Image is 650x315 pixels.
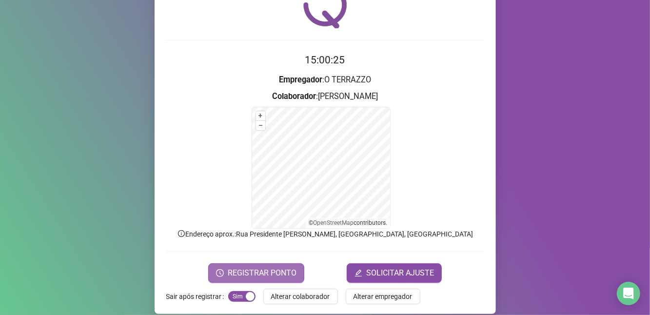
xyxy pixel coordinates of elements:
button: Alterar colaborador [263,289,338,304]
button: – [256,121,265,130]
strong: Empregador [279,75,322,84]
span: clock-circle [216,269,224,277]
h3: : O TERRAZZO [166,74,484,86]
h3: : [PERSON_NAME] [166,90,484,103]
label: Sair após registrar [166,289,228,304]
span: SOLICITAR AJUSTE [366,267,434,279]
p: Endereço aprox. : Rua Presidente [PERSON_NAME], [GEOGRAPHIC_DATA], [GEOGRAPHIC_DATA] [166,229,484,239]
strong: Colaborador [272,92,316,101]
button: Alterar empregador [346,289,420,304]
button: editSOLICITAR AJUSTE [347,263,442,283]
span: REGISTRAR PONTO [228,267,296,279]
button: + [256,111,265,120]
span: Alterar empregador [354,291,413,302]
button: REGISTRAR PONTO [208,263,304,283]
div: Open Intercom Messenger [617,282,640,305]
time: 15:00:25 [305,54,345,66]
span: Alterar colaborador [271,291,330,302]
span: info-circle [177,229,186,238]
li: © contributors. [309,219,387,226]
a: OpenStreetMap [313,219,354,226]
span: edit [355,269,362,277]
